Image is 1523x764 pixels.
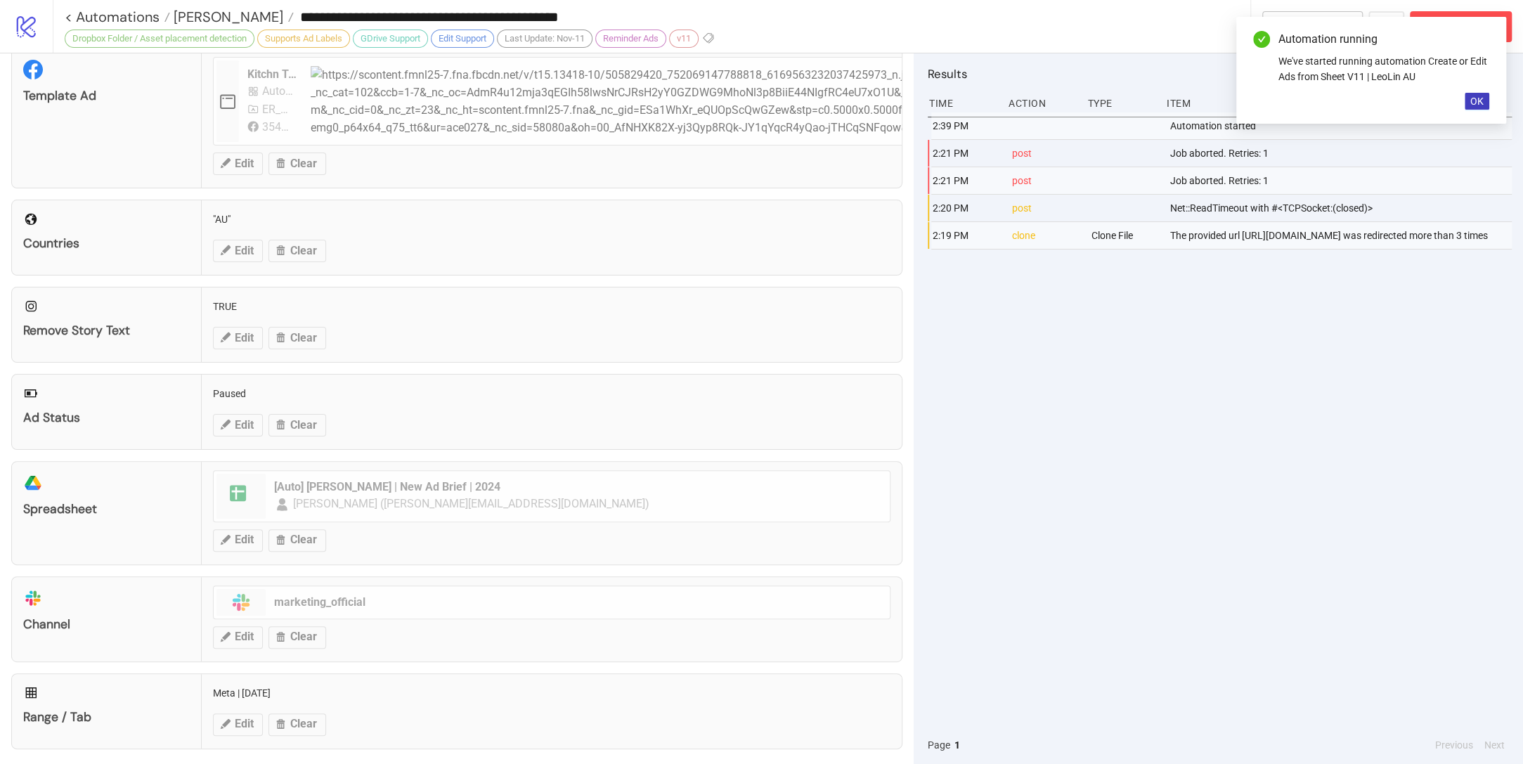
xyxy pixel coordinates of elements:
div: Time [928,90,997,117]
div: Item [1165,90,1512,117]
div: 2:21 PM [931,167,1001,194]
span: Page [928,737,950,753]
div: Edit Support [431,30,494,48]
button: ... [1368,11,1404,42]
div: 2:39 PM [931,112,1001,139]
div: Type [1086,90,1155,117]
div: The provided url [URL][DOMAIN_NAME] was redirected more than 3 times [1169,222,1515,249]
button: Next [1480,737,1509,753]
span: check-circle [1253,31,1270,48]
span: [PERSON_NAME] [170,8,283,26]
div: post [1011,195,1080,221]
button: Previous [1431,737,1477,753]
a: [PERSON_NAME] [170,10,294,24]
div: Job aborted. Retries: 1 [1169,167,1515,194]
div: Job aborted. Retries: 1 [1169,140,1515,167]
div: Supports Ad Labels [257,30,350,48]
div: Automation started [1169,112,1515,139]
div: GDrive Support [353,30,428,48]
div: 2:21 PM [931,140,1001,167]
div: Action [1007,90,1077,117]
div: 2:19 PM [931,222,1001,249]
h2: Results [928,65,1512,83]
div: Automation running [1278,31,1489,48]
div: post [1011,167,1080,194]
button: 1 [950,737,964,753]
button: To Builder [1262,11,1363,42]
div: Reminder Ads [595,30,666,48]
div: Clone File [1089,222,1159,249]
a: < Automations [65,10,170,24]
div: v11 [669,30,699,48]
button: Abort Run [1410,11,1512,42]
button: OK [1465,93,1489,110]
div: clone [1011,222,1080,249]
div: Net::ReadTimeout with #<TCPSocket:(closed)> [1169,195,1515,221]
div: Dropbox Folder / Asset placement detection [65,30,254,48]
span: OK [1470,96,1484,107]
div: Last Update: Nov-11 [497,30,592,48]
div: We've started running automation Create or Edit Ads from Sheet V11 | LeoLin AU [1278,53,1489,84]
div: 2:20 PM [931,195,1001,221]
div: post [1011,140,1080,167]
